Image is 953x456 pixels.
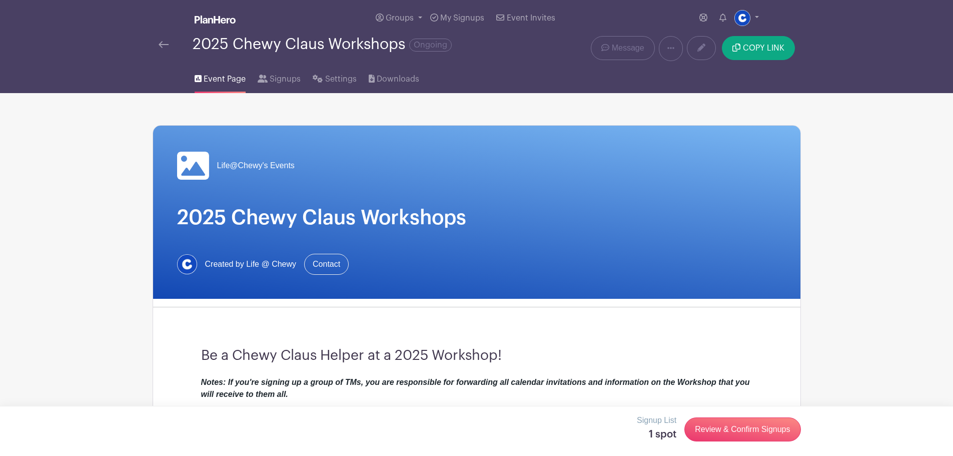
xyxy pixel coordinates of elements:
div: 2025 Chewy Claus Workshops [193,36,452,53]
span: Life@Chewy's Events [217,160,295,172]
a: Signups [258,61,301,93]
h1: 2025 Chewy Claus Workshops [177,206,776,230]
span: Event Invites [507,14,555,22]
img: 1629734264472.jfif [734,10,750,26]
span: Signups [270,73,301,85]
span: Ongoing [409,39,452,52]
em: Notes: If you're signing up a group of TMs, you are responsible for forwarding all calendar invit... [201,378,750,422]
a: Message [591,36,654,60]
span: Downloads [377,73,419,85]
img: back-arrow-29a5d9b10d5bd6ae65dc969a981735edf675c4d7a1fe02e03b50dbd4ba3cdb55.svg [159,41,169,48]
img: logo_white-6c42ec7e38ccf1d336a20a19083b03d10ae64f83f12c07503d8b9e83406b4c7d.svg [195,16,236,24]
span: My Signups [440,14,484,22]
a: Event Page [195,61,246,93]
span: Created by Life @ Chewy [205,258,297,270]
span: Settings [325,73,357,85]
span: Event Page [204,73,246,85]
button: COPY LINK [722,36,794,60]
h3: Be a Chewy Claus Helper at a 2025 Workshop! [201,347,752,364]
p: Signup List [637,414,676,426]
a: Settings [313,61,356,93]
img: 1629734264472.jfif [177,254,197,274]
a: Review & Confirm Signups [684,417,800,441]
span: Message [612,42,644,54]
a: Downloads [369,61,419,93]
a: Contact [304,254,349,275]
span: COPY LINK [743,44,784,52]
h5: 1 spot [637,428,676,440]
span: Groups [386,14,414,22]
